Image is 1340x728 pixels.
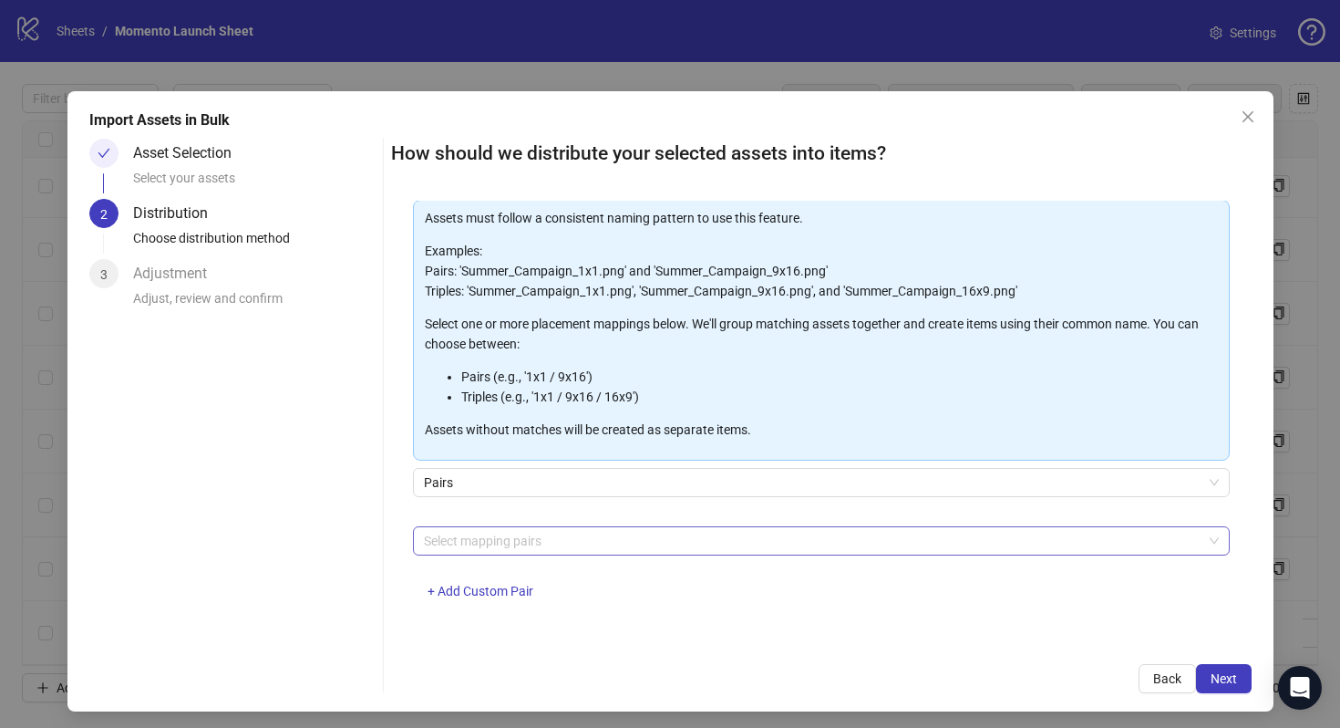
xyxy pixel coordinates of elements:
button: Back [1139,664,1196,693]
span: 2 [100,207,108,222]
p: Select one or more placement mappings below. We'll group matching assets together and create item... [425,314,1218,354]
div: Select your assets [133,168,376,199]
span: + Add Custom Pair [428,584,533,598]
p: Examples: Pairs: 'Summer_Campaign_1x1.png' and 'Summer_Campaign_9x16.png' Triples: 'Summer_Campai... [425,241,1218,301]
span: Back [1153,671,1181,686]
li: Triples (e.g., '1x1 / 9x16 / 16x9') [461,387,1218,407]
button: Close [1233,102,1263,131]
p: Assets must follow a consistent naming pattern to use this feature. [425,208,1218,228]
div: Adjust, review and confirm [133,288,376,319]
div: Adjustment [133,259,222,288]
h2: How should we distribute your selected assets into items? [391,139,1252,169]
span: close [1241,109,1255,124]
li: Pairs (e.g., '1x1 / 9x16') [461,367,1218,387]
div: Distribution [133,199,222,228]
div: Import Assets in Bulk [89,109,1252,131]
div: Choose distribution method [133,228,376,259]
button: Next [1196,664,1252,693]
span: Pairs [424,469,1219,496]
span: check [98,147,110,160]
p: Assets without matches will be created as separate items. [425,420,1218,440]
span: 3 [100,267,108,282]
button: + Add Custom Pair [413,577,548,607]
div: Open Intercom Messenger [1278,666,1322,710]
span: Next [1211,671,1237,686]
div: Asset Selection [133,139,246,168]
